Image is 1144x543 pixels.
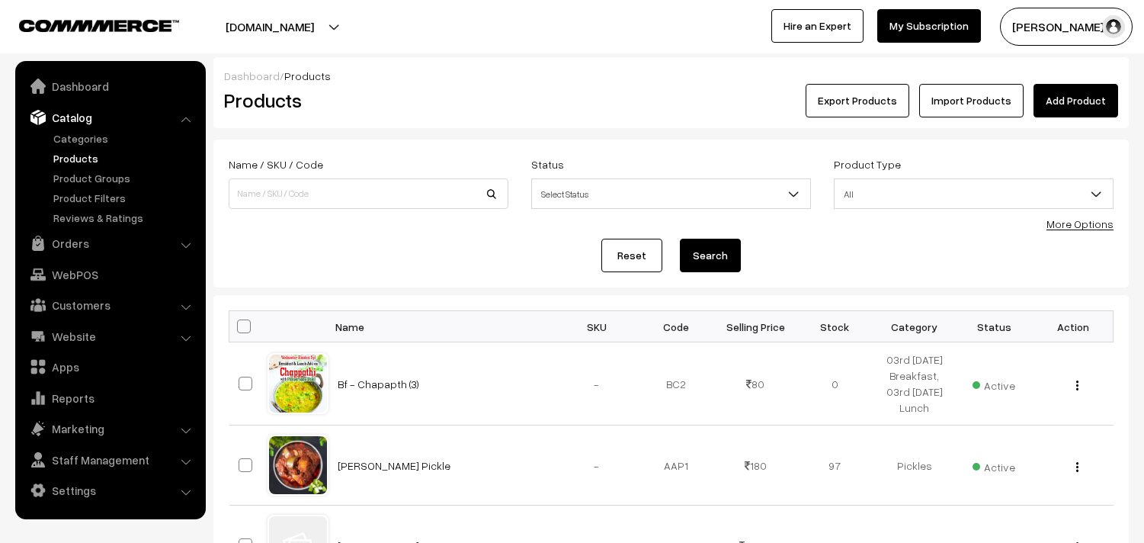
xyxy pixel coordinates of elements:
a: [PERSON_NAME] Pickle [338,459,450,472]
a: COMMMERCE [19,15,152,34]
td: AAP1 [636,426,716,506]
a: WebPOS [19,261,200,288]
label: Status [531,156,564,172]
a: Settings [19,477,200,504]
div: / [224,68,1118,84]
a: Dashboard [224,69,280,82]
span: Active [973,455,1015,475]
td: - [557,426,636,506]
a: Import Products [919,84,1024,117]
label: Name / SKU / Code [229,156,323,172]
a: Apps [19,353,200,381]
a: Customers [19,291,200,319]
span: Active [973,374,1015,394]
a: Add Product [1033,84,1118,117]
a: Website [19,323,200,350]
a: Hire an Expert [771,9,864,43]
a: Product Groups [50,170,200,186]
td: Pickles [875,426,954,506]
a: Reviews & Ratings [50,210,200,226]
td: 97 [795,426,874,506]
td: 180 [716,426,795,506]
a: Reports [19,384,200,412]
a: Product Filters [50,190,200,206]
a: Staff Management [19,446,200,474]
span: All [834,178,1114,209]
button: Export Products [806,84,909,117]
input: Name / SKU / Code [229,178,508,209]
th: Action [1033,311,1113,342]
td: 80 [716,342,795,426]
a: Products [50,150,200,166]
img: user [1102,15,1125,38]
a: Orders [19,230,200,257]
img: Menu [1076,462,1078,472]
span: Select Status [532,181,810,207]
img: Menu [1076,381,1078,390]
th: Category [875,311,954,342]
label: Product Type [834,156,901,172]
th: Name [328,311,557,342]
a: Categories [50,130,200,146]
span: Select Status [531,178,811,209]
button: [DOMAIN_NAME] [172,8,367,46]
a: My Subscription [877,9,981,43]
th: Status [954,311,1033,342]
td: BC2 [636,342,716,426]
a: More Options [1046,217,1114,230]
th: Code [636,311,716,342]
span: Products [284,69,331,82]
img: COMMMERCE [19,20,179,31]
td: 0 [795,342,874,426]
a: Marketing [19,415,200,442]
th: SKU [557,311,636,342]
td: - [557,342,636,426]
td: 03rd [DATE] Breakfast, 03rd [DATE] Lunch [875,342,954,426]
a: Dashboard [19,72,200,100]
th: Selling Price [716,311,795,342]
a: Catalog [19,104,200,131]
button: Search [680,239,741,272]
a: Reset [601,239,662,272]
th: Stock [795,311,874,342]
span: All [835,181,1113,207]
h2: Products [224,88,507,112]
button: [PERSON_NAME] s… [1000,8,1133,46]
a: Bf - Chapapth (3) [338,378,419,390]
